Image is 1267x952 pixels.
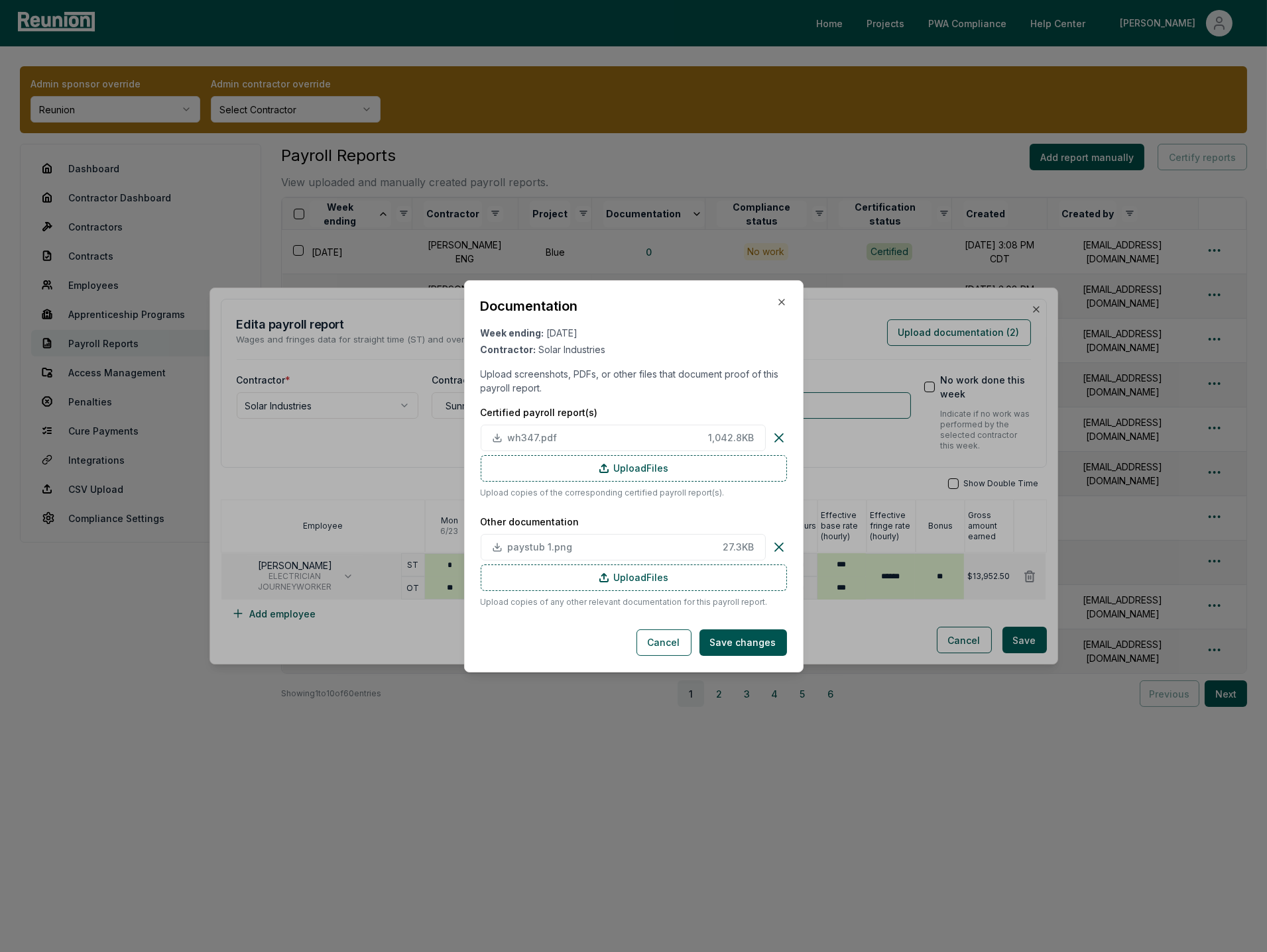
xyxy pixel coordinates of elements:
span: 1,042.8 KB [709,431,754,445]
span: Week ending: [481,327,544,339]
div: Solar Industries [481,343,787,356]
div: [DATE] [481,326,787,340]
button: Save changes [699,629,787,656]
h2: Documentation [481,297,578,315]
p: Upload screenshots, PDFs, or other files that document proof of this payroll report. [481,367,787,395]
button: paystub 1.png 27.3KB [481,534,766,560]
label: Upload Files [481,455,787,482]
span: 27.3 KB [723,540,754,554]
p: Upload copies of the corresponding certified payroll report(s). [481,487,787,499]
button: Cancel [636,629,692,656]
button: wh347.pdf 1,042.8KB [481,425,766,451]
span: wh347.pdf [508,431,703,445]
label: Certified payroll report(s) [481,405,787,419]
p: Upload copies of any other relevant documentation for this payroll report. [481,596,787,608]
label: Other documentation [481,515,787,529]
span: paystub 1.png [508,540,718,554]
label: Upload Files [481,564,787,591]
span: Contractor: [481,344,536,355]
